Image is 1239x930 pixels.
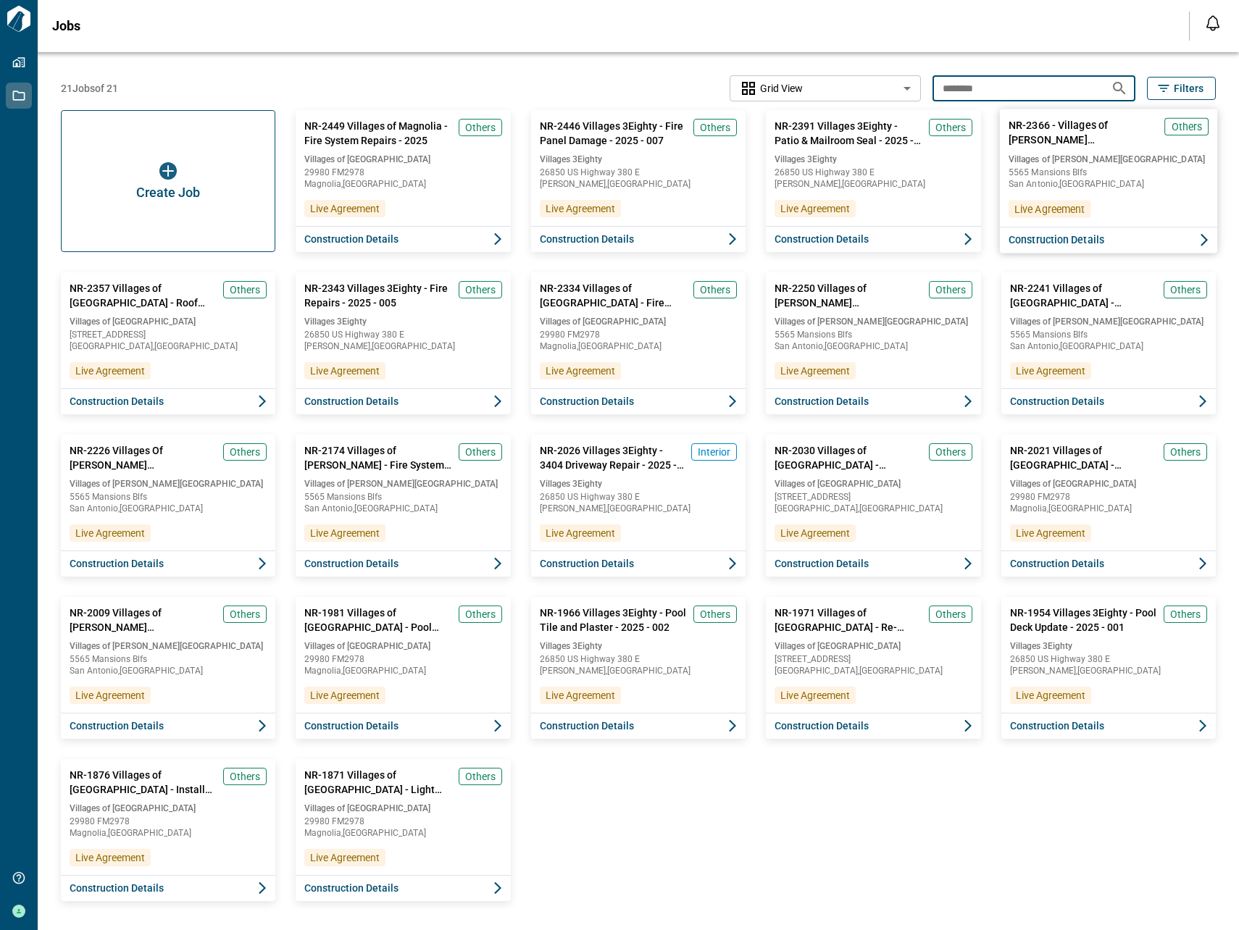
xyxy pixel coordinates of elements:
span: Construction Details [70,394,164,409]
button: Construction Details [296,388,510,414]
span: 29980 FM2978 [304,168,501,177]
span: NR-2250 Villages of [PERSON_NAME][GEOGRAPHIC_DATA] - [GEOGRAPHIC_DATA] 14 Foundation - 2025 - 005 [775,281,922,310]
span: 26850 US Highway 380 E [304,330,501,339]
span: Others [230,282,260,297]
span: 21 Jobs of 21 [61,81,118,96]
span: Villages of [GEOGRAPHIC_DATA] [304,803,501,814]
span: Live Agreement [310,201,380,216]
span: NR-2021 Villages of [GEOGRAPHIC_DATA] - Replacement of Exterior Wall packs - 2025 - 004 [1010,443,1158,472]
span: Others [1170,282,1201,297]
span: Construction Details [70,556,164,571]
span: 5565 Mansions Blfs [1009,168,1209,177]
span: Live Agreement [75,526,145,540]
button: Search jobs [1105,74,1134,103]
span: NR-2446 Villages 3Eighty - Fire Panel Damage - 2025 - 007 [540,119,688,148]
span: Live Agreement [546,201,615,216]
span: NR-1954 Villages 3Eighty - Pool Deck Update - 2025 - 001 [1010,606,1158,634]
button: Construction Details [766,550,980,577]
span: Others [700,282,730,297]
button: Construction Details [296,875,510,901]
button: Construction Details [531,713,746,739]
span: 26850 US Highway 380 E [540,655,737,663]
span: 29980 FM2978 [304,655,501,663]
span: Live Agreement [310,526,380,540]
span: San Antonio , [GEOGRAPHIC_DATA] [1009,180,1209,188]
span: 5565 Mansions Blfs [70,493,267,501]
span: Magnolia , [GEOGRAPHIC_DATA] [304,829,501,837]
span: [PERSON_NAME] , [GEOGRAPHIC_DATA] [540,666,737,675]
button: Construction Details [296,713,510,739]
span: Live Agreement [1016,688,1085,703]
span: NR-2334 Villages of [GEOGRAPHIC_DATA] - Fire Alarm System - 2025 - 006 [540,281,688,310]
button: Construction Details [296,550,510,577]
span: NR-1981 Villages of [GEOGRAPHIC_DATA] - Pool Deck and Splash Pad Coating - 2025 - 003 [304,606,452,634]
span: Live Agreement [780,526,850,540]
span: Live Agreement [75,364,145,378]
button: Construction Details [1001,713,1216,739]
span: Others [935,607,966,621]
span: Construction Details [540,394,634,409]
span: San Antonio , [GEOGRAPHIC_DATA] [70,666,267,675]
span: Villages 3Eighty [540,640,737,652]
span: Construction Details [775,556,869,571]
span: Villages 3Eighty [775,154,972,165]
span: Construction Details [1010,719,1104,733]
span: San Antonio , [GEOGRAPHIC_DATA] [1010,342,1207,351]
span: Construction Details [304,719,399,733]
span: Villages of [GEOGRAPHIC_DATA] [304,154,501,165]
span: Others [700,607,730,621]
span: Construction Details [775,394,869,409]
button: Construction Details [999,227,1217,254]
button: Construction Details [766,388,980,414]
span: Live Agreement [546,688,615,703]
span: Construction Details [70,881,164,895]
span: Live Agreement [780,364,850,378]
span: 29980 FM2978 [304,817,501,826]
span: Live Agreement [310,688,380,703]
span: Create Job [136,185,200,200]
span: Construction Details [304,232,399,246]
span: Live Agreement [75,850,145,865]
span: [PERSON_NAME] , [GEOGRAPHIC_DATA] [775,180,972,188]
span: Magnolia , [GEOGRAPHIC_DATA] [70,829,267,837]
span: Villages of [GEOGRAPHIC_DATA] [540,316,737,327]
span: Magnolia , [GEOGRAPHIC_DATA] [1010,504,1207,513]
span: [PERSON_NAME] , [GEOGRAPHIC_DATA] [540,180,737,188]
span: 5565 Mansions Blfs [1010,330,1207,339]
span: NR-2026 Villages 3Eighty - 3404 Driveway Repair - 2025 - 003 [540,443,685,472]
button: Construction Details [1001,550,1216,577]
span: Others [700,120,730,135]
span: Others [465,607,496,621]
span: NR-1966 Villages 3Eighty - Pool Tile and Plaster - 2025 - 002 [540,606,688,634]
span: Villages 3Eighty [1010,640,1207,652]
span: 5565 Mansions Blfs [775,330,972,339]
span: Villages 3Eighty [540,154,737,165]
span: [GEOGRAPHIC_DATA] , [GEOGRAPHIC_DATA] [70,342,267,351]
span: NR-2366 - Villages of [PERSON_NAME][GEOGRAPHIC_DATA] - Pool Filters - 2025 - 006 [1009,118,1159,148]
span: Others [935,282,966,297]
div: Without label [730,74,921,104]
span: Construction Details [540,556,634,571]
span: Magnolia , [GEOGRAPHIC_DATA] [304,666,501,675]
span: Construction Details [1010,394,1104,409]
span: Others [1170,607,1201,621]
span: Live Agreement [310,364,380,378]
span: Villages of [PERSON_NAME][GEOGRAPHIC_DATA] [304,478,501,490]
span: NR-2030 Villages of [GEOGRAPHIC_DATA] - Landscape material - 2025 - 003 [775,443,922,472]
span: 26850 US Highway 380 E [775,168,972,177]
button: Construction Details [1001,388,1216,414]
span: Construction Details [540,232,634,246]
img: icon button [159,162,177,180]
span: [PERSON_NAME] , [GEOGRAPHIC_DATA] [540,504,737,513]
span: Construction Details [1010,556,1104,571]
span: 29980 FM2978 [1010,493,1207,501]
button: Open notification feed [1201,12,1225,35]
button: Construction Details [296,226,510,252]
span: NR-2226 Villages Of [PERSON_NAME][GEOGRAPHIC_DATA] - BLDG 19 Foundation - 2025 - 003 [70,443,217,472]
span: San Antonio , [GEOGRAPHIC_DATA] [304,504,501,513]
span: 29980 FM2978 [540,330,737,339]
span: NR-2357 Villages of [GEOGRAPHIC_DATA] - Roof Leaks - 2025 - 004 [70,281,217,310]
span: Others [465,769,496,784]
span: Jobs [52,19,80,33]
span: Villages of [PERSON_NAME][GEOGRAPHIC_DATA] [1009,153,1209,164]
